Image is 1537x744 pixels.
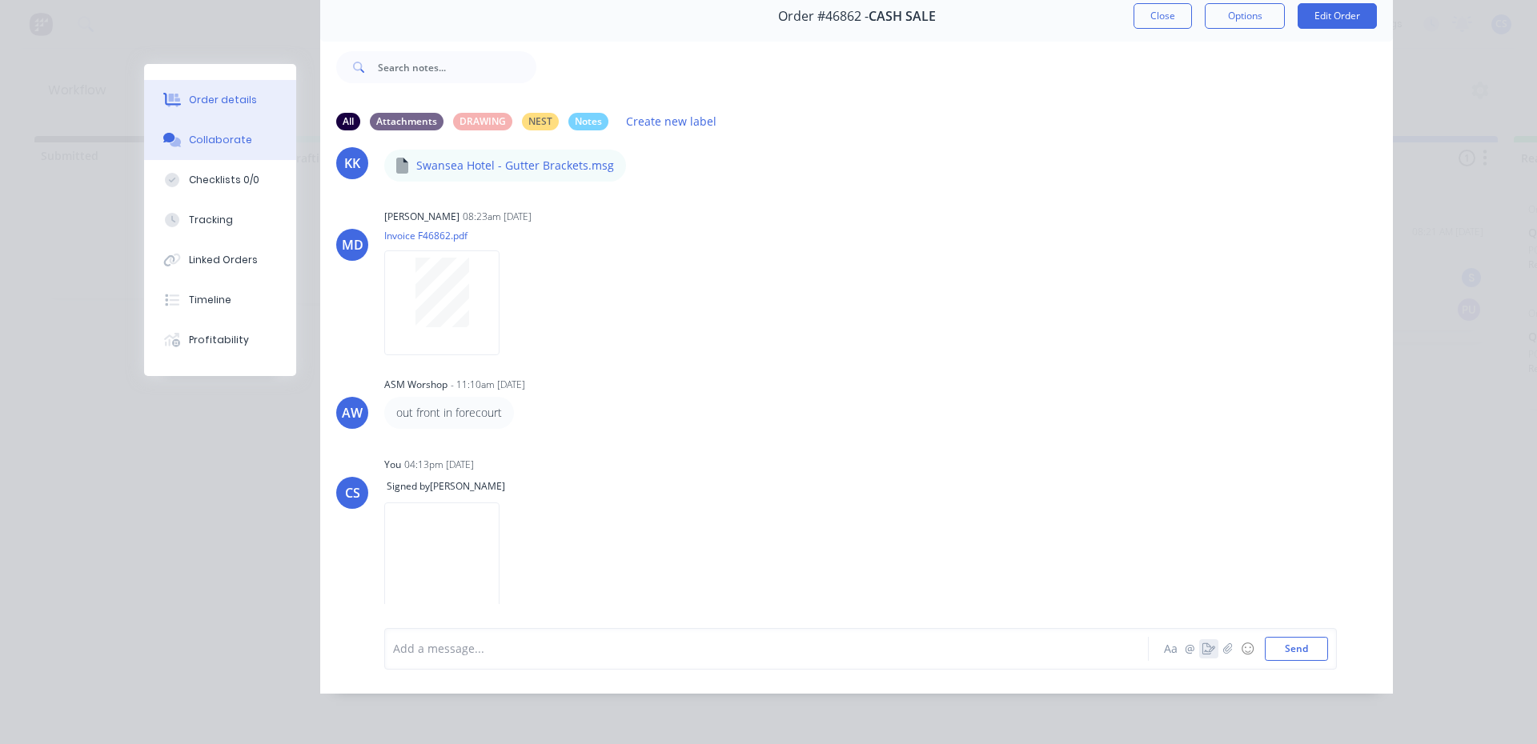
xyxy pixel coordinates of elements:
div: - 11:10am [DATE] [451,378,525,392]
div: You [384,458,401,472]
button: Aa [1161,639,1180,658]
button: Checklists 0/0 [144,160,296,200]
button: Profitability [144,320,296,360]
div: All [336,113,360,130]
button: Create new label [618,110,725,132]
span: CASH SALE [869,9,936,24]
div: NEST [522,113,559,130]
div: Timeline [189,293,231,307]
button: Order details [144,80,296,120]
div: Order details [189,93,257,107]
p: Invoice F46862.pdf [384,229,516,242]
div: MD [342,235,363,254]
button: Tracking [144,200,296,240]
button: @ [1180,639,1199,658]
div: Profitability [189,333,249,347]
button: Linked Orders [144,240,296,280]
button: Close [1134,3,1192,29]
span: Order #46862 - [778,9,869,24]
div: CS [345,483,360,502]
div: Collaborate [189,133,252,147]
p: out front in forecourt [396,405,502,421]
button: Timeline [144,280,296,320]
div: Notes [568,113,608,130]
button: Collaborate [144,120,296,160]
div: ASM Worshop [384,378,447,392]
input: Search notes... [378,51,536,83]
button: ☺ [1238,639,1257,658]
div: Linked Orders [189,253,258,267]
span: Signed by [PERSON_NAME] [384,479,508,493]
div: KK [344,154,360,173]
button: Send [1265,637,1328,661]
div: [PERSON_NAME] [384,210,459,224]
div: 04:13pm [DATE] [404,458,474,472]
div: Checklists 0/0 [189,173,259,187]
button: Edit Order [1298,3,1377,29]
div: Attachments [370,113,443,130]
div: 08:23am [DATE] [463,210,532,224]
div: Tracking [189,213,233,227]
div: DRAWING [453,113,512,130]
div: AW [342,403,363,422]
button: Options [1205,3,1285,29]
p: Swansea Hotel - Gutter Brackets.msg [416,158,614,174]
